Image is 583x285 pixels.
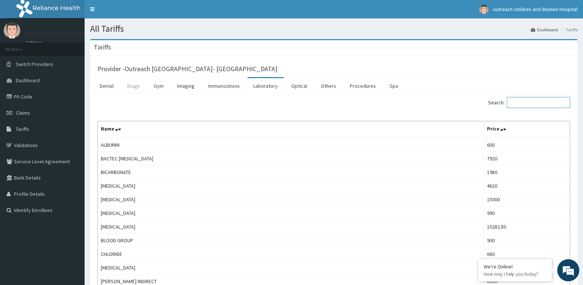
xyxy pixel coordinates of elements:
img: d_794563401_company_1708531726252_794563401 [14,37,30,55]
a: Imaging [171,78,200,94]
td: CHLORIDE [98,247,484,261]
td: [MEDICAL_DATA] [98,220,484,234]
span: We're online! [43,93,102,167]
td: 600 [484,138,570,152]
input: Search: [507,97,570,108]
span: Switch Providers [16,61,53,67]
td: [MEDICAL_DATA] [98,193,484,206]
img: User Image [4,22,20,39]
td: [MEDICAL_DATA] [98,206,484,220]
td: 10282.80 [484,220,570,234]
td: BICARBONATE [98,166,484,179]
div: Chat with us now [38,41,124,51]
a: Drugs [121,78,146,94]
span: Tariffs [16,126,29,132]
a: Procedures [344,78,382,94]
a: Gym [148,78,170,94]
td: 990 [484,206,570,220]
td: 4620 [484,179,570,193]
td: 1980 [484,166,570,179]
td: 900 [484,234,570,247]
td: BACTEC [MEDICAL_DATA] [98,152,484,166]
th: Name [98,121,484,138]
td: 7920 [484,152,570,166]
th: Price [484,121,570,138]
a: Others [315,78,342,94]
h1: All Tariffs [90,24,577,34]
td: [MEDICAL_DATA] [98,179,484,193]
span: Dashboard [16,77,40,84]
li: Tariffs [559,27,577,33]
p: outreach children and Women Hospital [26,30,138,37]
img: User Image [479,5,488,14]
td: 660 [484,247,570,261]
div: We're Online! [484,263,546,270]
td: 15000 [484,193,570,206]
td: [MEDICAL_DATA] [98,261,484,275]
a: Online [26,40,43,45]
a: Dental [94,78,120,94]
textarea: Type your message and hit 'Enter' [4,201,140,227]
a: Dashboard [531,27,558,33]
a: Immunizations [202,78,246,94]
span: Claims [16,110,30,116]
label: Search: [488,97,570,108]
a: Laboratory [248,78,284,94]
div: Minimize live chat window [121,4,138,21]
h3: Provider - Outreach [GEOGRAPHIC_DATA]- [GEOGRAPHIC_DATA] [97,66,277,72]
span: outreach children and Women Hospital [493,6,577,13]
td: ALBUMIN [98,138,484,152]
p: How may I help you today? [484,271,546,277]
h3: Tariffs [94,44,111,51]
a: Spa [384,78,404,94]
td: BLOOD GROUP [98,234,484,247]
a: Optical [285,78,313,94]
